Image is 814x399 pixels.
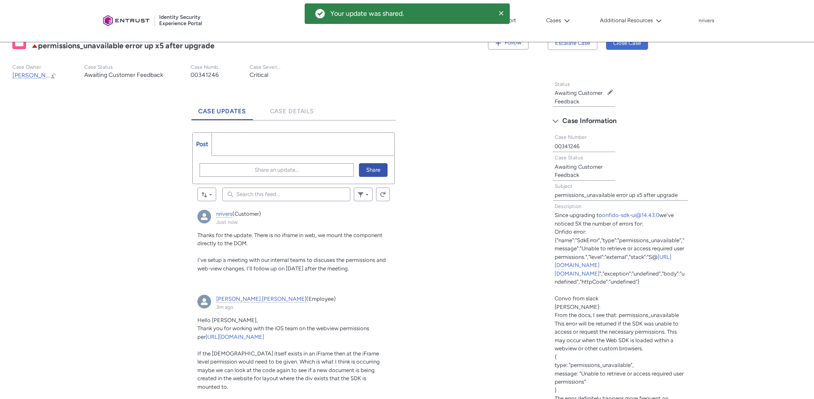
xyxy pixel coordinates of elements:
[200,163,354,177] button: Share an update...
[197,257,386,272] span: I've setup a meeting with our internal teams to discuses the permissions and web-view changes. I'...
[216,304,233,310] a: 3m ago
[197,325,369,340] span: Thank you for working with the iOS team on the webview permissions per
[50,72,57,79] button: Change Owner
[250,71,268,79] lightning-formatted-text: Critical
[607,89,614,96] button: Edit Status
[366,164,380,176] span: Share
[216,211,232,217] a: nrivers
[330,9,404,18] span: Your update was shared.
[12,64,57,70] p: Case Owner
[191,71,219,79] lightning-formatted-text: 00341246
[602,212,659,218] a: onfido-sdk-ui@14.43.0
[555,203,582,209] span: Description
[555,81,570,87] span: Status
[505,39,521,46] span: Follow
[38,41,215,50] lightning-formatted-text: permissions_unavailable error up x5 after upgrade
[84,71,163,79] lightning-formatted-text: Awaiting Customer Feedback
[191,64,222,70] p: Case Number
[555,183,573,189] span: Subject
[306,296,336,302] span: (Employee)
[198,108,246,115] span: Case Updates
[216,296,306,302] a: [PERSON_NAME].[PERSON_NAME]
[197,295,211,308] img: External User - nick.bates (null)
[197,295,211,308] div: nick.bates
[84,64,163,70] p: Case Status
[359,163,388,177] button: Share
[555,164,602,179] lightning-formatted-text: Awaiting Customer Feedback
[197,350,380,390] span: If the [DEMOGRAPHIC_DATA] itself exists in an iFrame then at the iFrame level permission would ne...
[562,114,617,127] span: Case Information
[192,205,395,285] article: nrivers, Just now
[232,211,261,217] span: (Customer)
[206,334,264,340] a: [URL][DOMAIN_NAME]
[555,90,602,105] lightning-formatted-text: Awaiting Customer Feedback
[548,114,693,128] button: Case Information
[598,14,664,27] button: Additional Resources
[197,210,211,223] img: nrivers
[698,16,715,24] button: User Profile nrivers
[197,317,258,323] span: Hello [PERSON_NAME],
[488,36,529,50] button: Follow
[376,188,390,201] button: Refresh this feed
[192,132,395,184] div: Chatter Publisher
[555,155,583,161] span: Case Status
[555,254,671,277] a: [URL][DOMAIN_NAME][DOMAIN_NAME]
[263,97,321,120] a: Case Details
[548,36,597,50] button: Escalate Case
[555,143,579,150] lightning-formatted-text: 00341246
[197,232,382,247] span: Thanks for the update. There is no iframe in web, we mount the component directly to the DOM.
[270,108,314,115] span: Case Details
[31,42,38,50] lightning-icon: Escalated
[606,36,648,50] button: Close Case
[555,134,587,140] span: Case Number
[250,64,281,70] p: Case Severity
[12,72,109,79] span: [PERSON_NAME].[PERSON_NAME]
[191,97,253,120] a: Case Updates
[255,164,299,176] span: Share an update...
[555,192,678,198] lightning-formatted-text: permissions_unavailable error up x5 after upgrade
[216,219,238,225] a: Just now
[193,133,212,155] a: Post
[544,14,572,27] button: Cases
[699,18,714,24] p: nrivers
[196,141,208,148] span: Post
[222,188,350,201] input: Search this feed...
